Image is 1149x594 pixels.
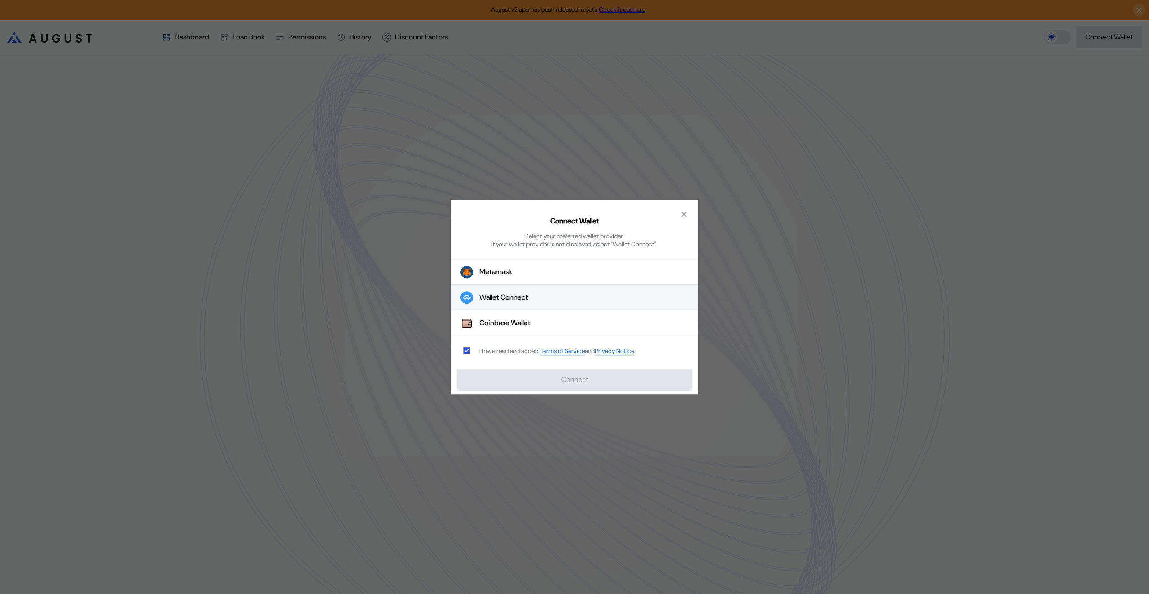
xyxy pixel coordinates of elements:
div: I have read and accept . [479,347,636,355]
button: Metamask [451,259,698,285]
span: and [585,347,595,355]
h2: Connect Wallet [550,217,599,226]
div: Coinbase Wallet [479,319,531,328]
div: If your wallet provider is not displayed, select "Wallet Connect". [491,240,658,248]
img: Coinbase Wallet [460,317,473,329]
div: Metamask [479,267,512,277]
a: Terms of Service [540,347,585,355]
button: Connect [457,369,692,391]
button: close modal [677,207,691,221]
button: Coinbase WalletCoinbase Wallet [451,310,698,336]
button: Wallet Connect [451,285,698,310]
div: Wallet Connect [479,293,528,302]
div: Select your preferred wallet provider. [525,232,624,240]
a: Privacy Notice [595,347,634,355]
